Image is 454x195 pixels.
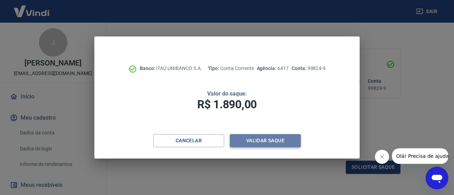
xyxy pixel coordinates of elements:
[153,134,224,147] button: Cancelar
[292,65,326,72] p: 99824-9
[4,5,60,11] span: Olá! Precisa de ajuda?
[392,148,448,164] iframe: Mensagem da empresa
[426,167,448,189] iframe: Botão para abrir a janela de mensagens
[230,134,301,147] button: Validar saque
[140,65,202,72] p: ITAÚ UNIBANCO S.A.
[208,65,254,72] p: Conta Corrente
[207,90,247,97] span: Valor do saque:
[375,150,389,164] iframe: Fechar mensagem
[257,65,278,71] span: Agência:
[197,98,257,111] span: R$ 1.890,00
[208,65,221,71] span: Tipo:
[257,65,289,72] p: 6417
[292,65,308,71] span: Conta:
[140,65,156,71] span: Banco:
